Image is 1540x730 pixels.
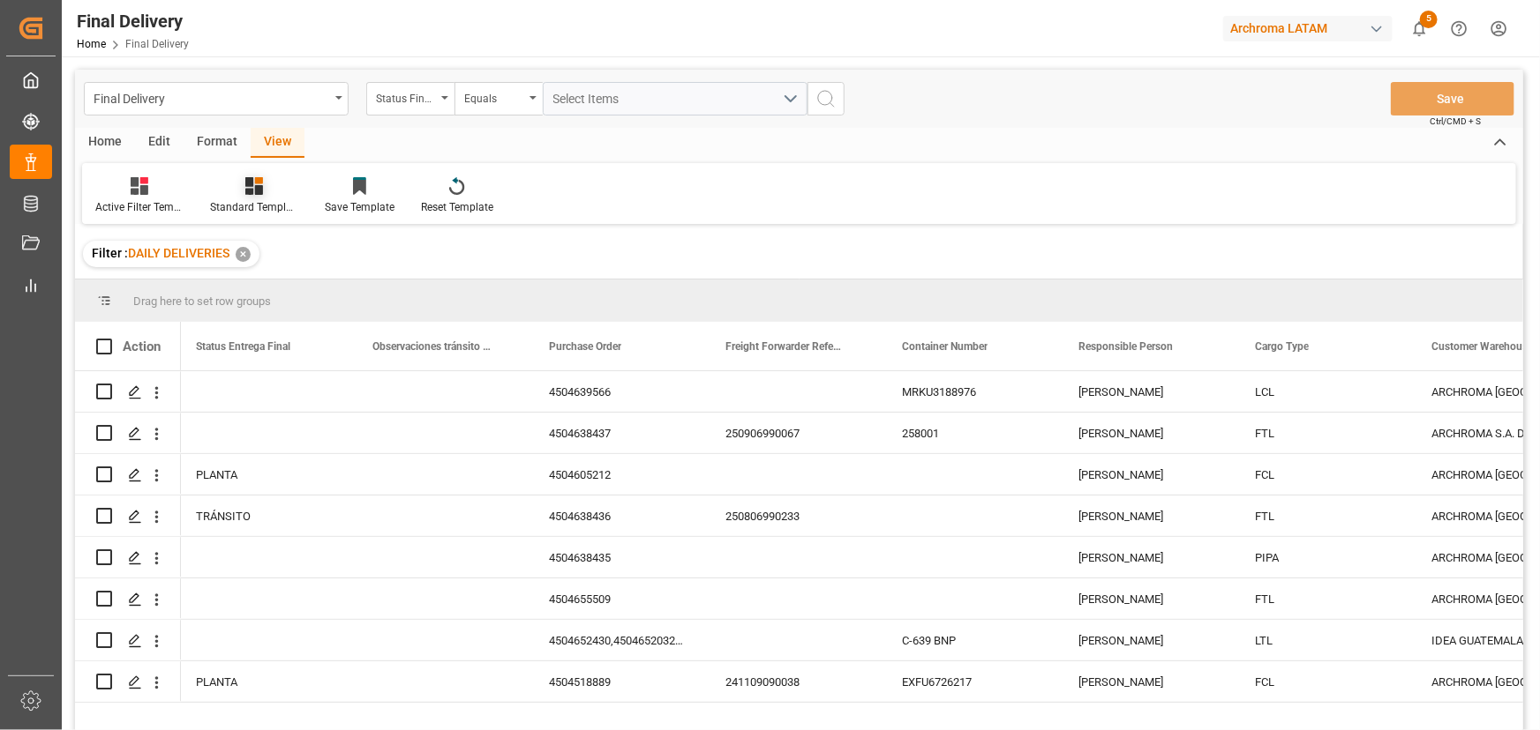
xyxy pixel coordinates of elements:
[84,82,349,115] button: open menu
[528,620,704,660] div: 4504652430,4504652032,4504652026
[75,661,181,703] div: Press SPACE to select this row.
[196,455,330,495] div: PLANTA
[92,246,128,260] span: Filter :
[454,82,543,115] button: open menu
[75,537,181,578] div: Press SPACE to select this row.
[704,495,881,536] div: 250806990233
[75,413,181,454] div: Press SPACE to select this row.
[1057,495,1234,536] div: [PERSON_NAME]
[372,340,491,353] span: Observaciones tránsito última milla
[75,128,135,158] div: Home
[196,496,330,537] div: TRÁNSITO
[1057,620,1234,660] div: [PERSON_NAME]
[881,371,1057,412] div: MRKU3188976
[75,578,181,620] div: Press SPACE to select this row.
[528,661,704,702] div: 4504518889
[553,92,628,106] span: Select Items
[1234,413,1410,453] div: FTL
[75,620,181,661] div: Press SPACE to select this row.
[196,662,330,703] div: PLANTA
[1234,661,1410,702] div: FCL
[1430,115,1481,128] span: Ctrl/CMD + S
[366,82,454,115] button: open menu
[528,578,704,619] div: 4504655509
[725,340,844,353] span: Freight Forwarder Reference
[77,8,189,34] div: Final Delivery
[1439,9,1479,48] button: Help Center
[75,371,181,413] div: Press SPACE to select this row.
[1223,16,1393,41] div: Archroma LATAM
[528,371,704,412] div: 4504639566
[1234,454,1410,495] div: FCL
[549,340,621,353] span: Purchase Order
[123,339,161,354] div: Action
[1400,9,1439,48] button: show 5 new notifications
[376,86,436,107] div: Status Final Delivery
[94,86,329,108] div: Final Delivery
[1223,11,1400,45] button: Archroma LATAM
[75,495,181,537] div: Press SPACE to select this row.
[808,82,845,115] button: search button
[528,537,704,577] div: 4504638435
[1234,371,1410,412] div: LCL
[1057,454,1234,495] div: [PERSON_NAME]
[464,86,524,107] div: Equals
[1078,340,1173,353] span: Responsible Person
[1057,413,1234,453] div: [PERSON_NAME]
[95,199,184,215] div: Active Filter Template
[543,82,808,115] button: open menu
[196,340,290,353] span: Status Entrega Final
[528,413,704,453] div: 4504638437
[236,247,251,262] div: ✕
[77,38,106,50] a: Home
[704,661,881,702] div: 241109090038
[210,199,298,215] div: Standard Templates
[1234,495,1410,536] div: FTL
[325,199,394,215] div: Save Template
[704,413,881,453] div: 250906990067
[528,454,704,495] div: 4504605212
[1057,371,1234,412] div: [PERSON_NAME]
[128,246,229,260] span: DAILY DELIVERIES
[1234,620,1410,660] div: LTL
[1234,578,1410,619] div: FTL
[881,661,1057,702] div: EXFU6726217
[133,294,271,308] span: Drag here to set row groups
[135,128,184,158] div: Edit
[881,620,1057,660] div: C-639 BNP
[1420,11,1438,28] span: 5
[1234,537,1410,577] div: PIPA
[1255,340,1309,353] span: Cargo Type
[184,128,251,158] div: Format
[251,128,304,158] div: View
[75,454,181,495] div: Press SPACE to select this row.
[902,340,988,353] span: Container Number
[1391,82,1514,115] button: Save
[881,413,1057,453] div: 258001
[1057,578,1234,619] div: [PERSON_NAME]
[421,199,493,215] div: Reset Template
[528,495,704,536] div: 4504638436
[1057,661,1234,702] div: [PERSON_NAME]
[1057,537,1234,577] div: [PERSON_NAME]
[1431,340,1533,353] span: Customer Warehouse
